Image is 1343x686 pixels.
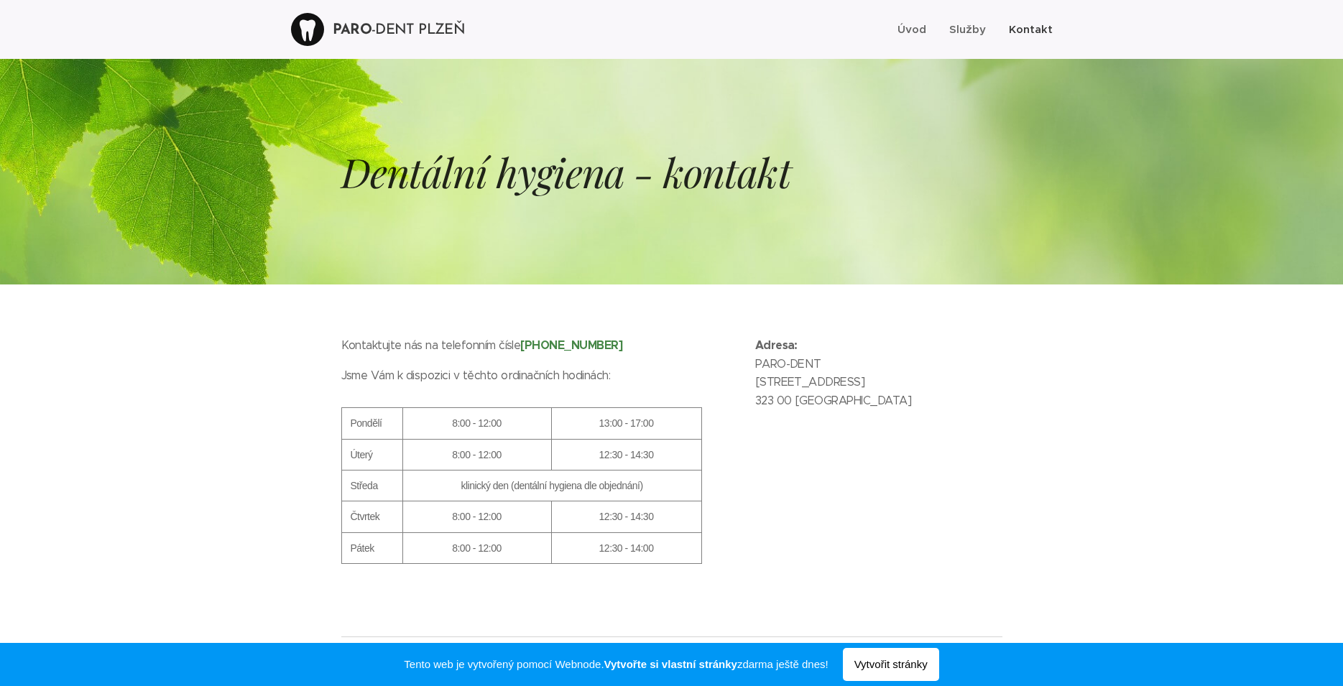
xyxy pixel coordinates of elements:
th: 13:00 - 17:00 [551,408,701,439]
td: Pátek [341,532,402,563]
p: PARO-DENT [STREET_ADDRESS] 323 00 [GEOGRAPHIC_DATA] [755,336,1002,420]
strong: [PHONE_NUMBER] [520,338,622,353]
td: Čtvrtek [341,501,402,532]
th: 8:00 - 12:00 [402,408,551,439]
td: 12:30 - 14:30 [551,439,701,470]
td: Středa [341,470,402,501]
span: Úvod [897,22,926,36]
td: 12:30 - 14:00 [551,532,701,563]
span: Tento web je vytvořený pomocí Webnode. zdarma ještě dnes! [404,656,828,673]
td: klinický den (dentální hygiena dle objednání) [402,470,701,501]
span: Kontakt [1009,22,1053,36]
a: PARO-DENT PLZEŇ [291,11,469,48]
ul: Menu [894,11,1053,47]
strong: Adresa: [755,338,798,353]
td: 8:00 - 12:00 [402,532,551,563]
td: Úterý [341,439,402,470]
span: Vytvořit stránky [843,648,939,681]
td: 12:30 - 14:30 [551,501,701,532]
p: Jsme Vám k dispozici v těchto ordinačních hodinách: [341,366,726,385]
span: Služby [949,22,986,36]
th: Pondělí [341,408,402,439]
td: 8:00 - 12:00 [402,501,551,532]
em: Dentální hygiena - kontakt [341,144,791,198]
p: Kontaktujte nás na telefonním čísle [341,336,726,366]
td: 8:00 - 12:00 [402,439,551,470]
strong: Vytvořte si vlastní stránky [604,658,737,670]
